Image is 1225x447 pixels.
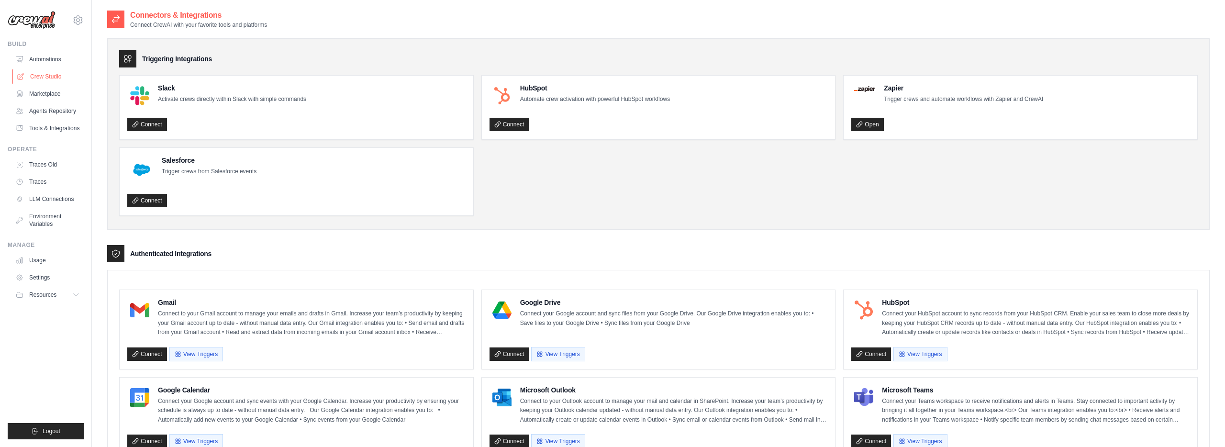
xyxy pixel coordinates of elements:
h4: Google Calendar [158,385,466,395]
p: Activate crews directly within Slack with simple commands [158,95,306,104]
a: Connect [127,194,167,207]
h4: Microsoft Teams [882,385,1190,395]
button: View Triggers [893,347,947,361]
h4: Gmail [158,298,466,307]
img: Microsoft Teams Logo [854,388,873,407]
a: Settings [11,270,84,285]
p: Connect your Google account and sync events with your Google Calendar. Increase your productivity... [158,397,466,425]
div: Operate [8,145,84,153]
p: Connect to your Gmail account to manage your emails and drafts in Gmail. Increase your team’s pro... [158,309,466,337]
p: Trigger crews and automate workflows with Zapier and CrewAI [884,95,1043,104]
p: Connect your Teams workspace to receive notifications and alerts in Teams. Stay connected to impo... [882,397,1190,425]
h4: Slack [158,83,306,93]
p: Connect CrewAI with your favorite tools and platforms [130,21,267,29]
span: Logout [43,427,60,435]
a: Open [851,118,883,131]
a: Environment Variables [11,209,84,232]
h4: Zapier [884,83,1043,93]
p: Connect your HubSpot account to sync records from your HubSpot CRM. Enable your sales team to clo... [882,309,1190,337]
button: Resources [11,287,84,302]
h4: Microsoft Outlook [520,385,828,395]
h4: HubSpot [882,298,1190,307]
h4: HubSpot [520,83,670,93]
p: Trigger crews from Salesforce events [162,167,256,177]
a: Traces Old [11,157,84,172]
img: Zapier Logo [854,86,875,92]
img: HubSpot Logo [492,86,512,105]
img: Microsoft Outlook Logo [492,388,512,407]
img: Gmail Logo [130,301,149,320]
a: Crew Studio [12,69,85,84]
p: Automate crew activation with powerful HubSpot workflows [520,95,670,104]
button: View Triggers [169,347,223,361]
a: Marketplace [11,86,84,101]
button: View Triggers [531,347,585,361]
div: Build [8,40,84,48]
a: Connect [127,347,167,361]
img: Google Drive Logo [492,301,512,320]
a: Connect [490,118,529,131]
button: Logout [8,423,84,439]
a: Tools & Integrations [11,121,84,136]
a: Connect [490,347,529,361]
img: Slack Logo [130,86,149,105]
a: Agents Repository [11,103,84,119]
p: Connect to your Outlook account to manage your mail and calendar in SharePoint. Increase your tea... [520,397,828,425]
h4: Salesforce [162,156,256,165]
img: Salesforce Logo [130,158,153,181]
h3: Triggering Integrations [142,54,212,64]
img: HubSpot Logo [854,301,873,320]
a: Usage [11,253,84,268]
h3: Authenticated Integrations [130,249,212,258]
h2: Connectors & Integrations [130,10,267,21]
img: Logo [8,11,56,29]
a: Automations [11,52,84,67]
p: Connect your Google account and sync files from your Google Drive. Our Google Drive integration e... [520,309,828,328]
a: LLM Connections [11,191,84,207]
div: Manage [8,241,84,249]
h4: Google Drive [520,298,828,307]
img: Google Calendar Logo [130,388,149,407]
a: Connect [127,118,167,131]
a: Connect [851,347,891,361]
span: Resources [29,291,56,299]
a: Traces [11,174,84,190]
